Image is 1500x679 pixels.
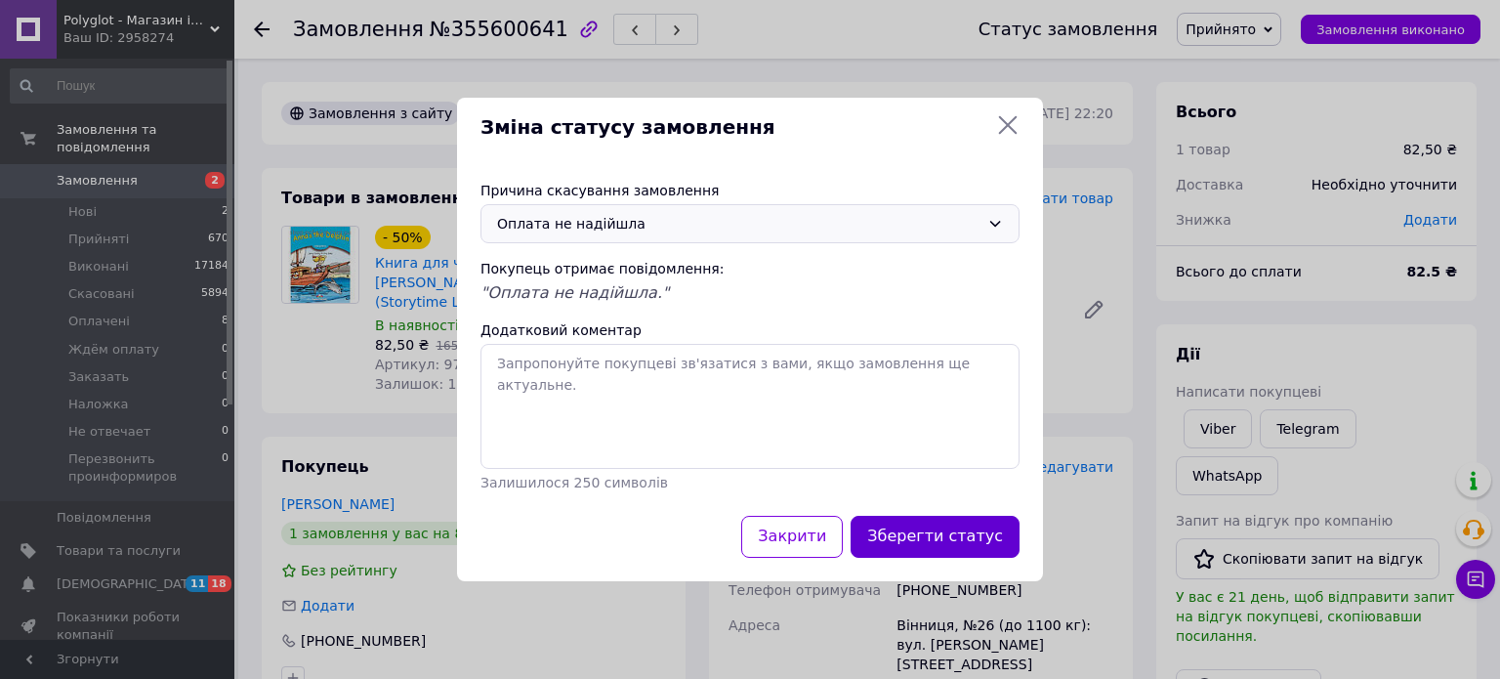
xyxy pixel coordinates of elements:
[480,113,988,142] span: Зміна статусу замовлення
[497,213,979,234] div: Оплата не надійшла
[480,259,1020,278] div: Покупець отримає повідомлення:
[480,322,642,338] label: Додатковий коментар
[741,516,843,558] button: Закрити
[480,475,668,490] span: Залишилося 250 символів
[851,516,1020,558] button: Зберегти статус
[480,283,669,302] span: "Оплата не надійшла."
[480,181,1020,200] div: Причина скасування замовлення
